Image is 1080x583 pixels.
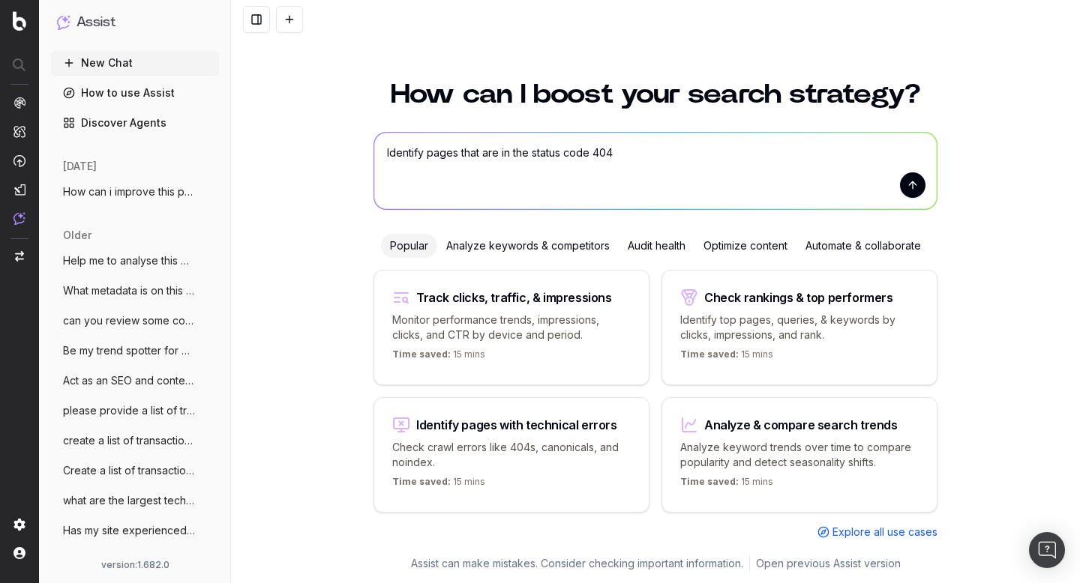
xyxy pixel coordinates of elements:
p: Identify top pages, queries, & keywords by clicks, impressions, and rank. [680,312,919,342]
p: 15 mins [392,348,485,366]
span: Has my site experienced a performance dr [63,523,195,538]
span: [DATE] [63,159,97,174]
img: Activation [13,154,25,167]
span: Time saved: [680,476,739,487]
span: What metadata is on this page? [URL] [63,283,195,298]
textarea: Identify pages that are in the status code 404 [374,133,937,209]
a: Explore all use cases [817,525,937,540]
div: version: 1.682.0 [57,559,213,571]
button: How can i improve this page technically [51,180,219,204]
button: Give me trend information for [DOMAIN_NAME] [51,549,219,573]
p: 15 mins [680,476,773,494]
span: Help me to analyse this page on the plus [63,253,195,268]
span: please provide a list of transactional k [63,403,195,418]
div: Analyze & compare search trends [704,419,898,431]
button: New Chat [51,51,219,75]
img: Botify logo [13,11,26,31]
button: can you review some content on this page [51,309,219,333]
div: Automate & collaborate [796,234,930,258]
span: Be my trend spotter for UHND (a notre da [63,343,195,358]
img: Studio [13,184,25,196]
p: Monitor performance trends, impressions, clicks, and CTR by device and period. [392,312,631,342]
img: Setting [13,519,25,531]
p: Assist can make mistakes. Consider checking important information. [411,556,743,571]
button: Act as an SEO and content expert. This a [51,369,219,393]
p: Check crawl errors like 404s, canonicals, and noindex. [392,440,631,470]
img: Assist [13,212,25,225]
h1: Assist [76,12,115,33]
button: Assist [57,12,213,33]
img: Assist [57,15,70,29]
span: Time saved: [680,348,739,360]
img: My account [13,547,25,559]
img: Switch project [15,251,24,262]
button: what are the largest technical challenge [51,489,219,513]
a: How to use Assist [51,81,219,105]
a: Discover Agents [51,111,219,135]
div: Track clicks, traffic, & impressions [416,291,612,303]
span: Explore all use cases [832,525,937,540]
button: What metadata is on this page? [URL] [51,279,219,303]
div: Audit health [619,234,694,258]
div: Popular [381,234,437,258]
h1: How can I boost your search strategy? [373,81,937,108]
a: Open previous Assist version [756,556,901,571]
span: Time saved: [392,348,451,360]
button: Help me to analyse this page on the plus [51,249,219,273]
div: Identify pages with technical errors [416,419,617,431]
button: Create a list of transactional keywords [51,459,219,483]
span: How can i improve this page technically [63,184,195,199]
span: Create a list of transactional keywords [63,463,195,478]
img: Intelligence [13,125,25,138]
div: Analyze keywords & competitors [437,234,619,258]
span: create a list of transactional keywords [63,433,195,448]
button: please provide a list of transactional k [51,399,219,423]
span: Act as an SEO and content expert. This a [63,373,195,388]
div: Check rankings & top performers [704,291,893,303]
button: create a list of transactional keywords [51,429,219,453]
span: Time saved: [392,476,451,487]
p: Analyze keyword trends over time to compare popularity and detect seasonality shifts. [680,440,919,470]
button: Has my site experienced a performance dr [51,519,219,543]
div: Open Intercom Messenger [1029,532,1065,568]
p: 15 mins [680,348,773,366]
span: can you review some content on this page [63,313,195,328]
p: 15 mins [392,476,485,494]
button: Be my trend spotter for UHND (a notre da [51,339,219,363]
span: what are the largest technical challenge [63,493,195,508]
div: Optimize content [694,234,796,258]
span: older [63,228,91,243]
img: Analytics [13,97,25,109]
